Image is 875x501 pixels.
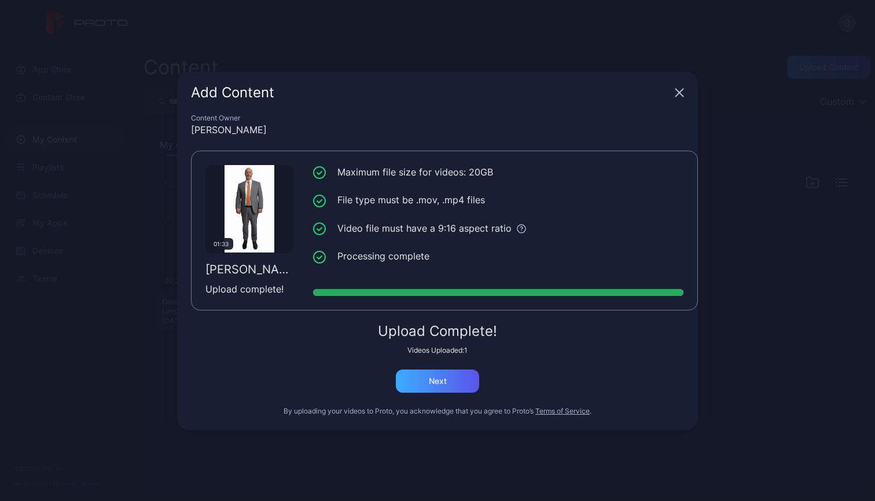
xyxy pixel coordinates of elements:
[191,114,684,123] div: Content Owner
[429,376,447,386] div: Next
[313,165,683,180] li: Maximum file size for videos: 20GB
[313,221,683,236] li: Video file must have a 9:16 aspect ratio
[191,346,684,355] div: Videos Uploaded: 1
[313,193,683,207] li: File type must be .mov, .mp4 files
[205,282,293,296] div: Upload complete!
[191,86,670,100] div: Add Content
[209,238,233,250] div: 01:33
[396,370,479,393] button: Next
[535,407,590,416] button: Terms of Service
[191,407,684,416] div: By uploading your videos to Proto, you acknowledge that you agree to Proto’s .
[191,123,684,137] div: [PERSON_NAME]
[191,324,684,338] div: Upload Complete!
[205,262,293,276] div: [PERSON_NAME] V3.mp4
[313,249,683,264] li: Processing complete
